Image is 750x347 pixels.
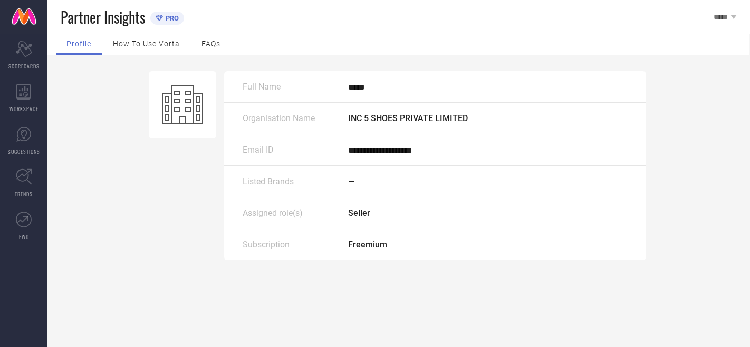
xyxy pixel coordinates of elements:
[348,208,370,218] span: Seller
[15,190,33,198] span: TRENDS
[243,145,274,155] span: Email ID
[348,176,354,186] span: —
[8,147,40,155] span: SUGGESTIONS
[243,113,315,123] span: Organisation Name
[113,39,180,48] span: How to use Vorta
[19,233,29,241] span: FWD
[8,62,40,70] span: SCORECARDS
[243,208,303,218] span: Assigned role(s)
[243,82,281,92] span: Full Name
[66,39,91,48] span: Profile
[348,113,468,123] span: INC 5 SHOES PRIVATE LIMITED
[163,14,179,22] span: PRO
[243,176,294,186] span: Listed Brands
[201,39,220,48] span: FAQs
[9,105,39,113] span: WORKSPACE
[61,6,145,28] span: Partner Insights
[243,240,290,250] span: Subscription
[348,240,387,250] span: Freemium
